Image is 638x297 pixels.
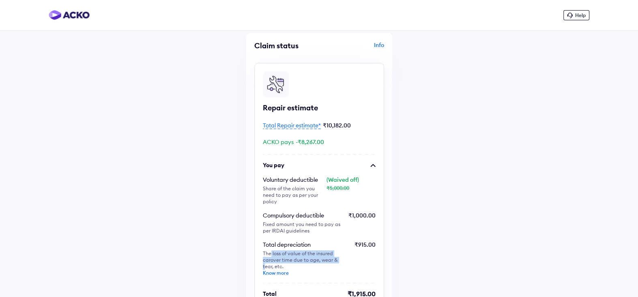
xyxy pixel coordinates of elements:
[254,41,317,50] div: Claim status
[327,176,359,183] span: (Waived off)
[354,241,376,276] div: ₹915.00
[323,122,351,129] span: ₹10,182.00
[321,41,384,56] div: Info
[263,138,294,146] span: ACKO pays
[327,185,349,191] span: ₹5,000.00
[575,12,586,18] span: Help
[263,241,342,249] div: Total depreciation
[263,122,321,129] span: Total Repair estimate*
[263,221,342,234] div: Fixed amount you need to pay as per IRDAI guidelines
[263,185,327,205] div: Share of the claim you need to pay as per your policy
[263,250,342,276] div: The loss of value of the insured car over time due to age, wear & tear, etc.
[263,176,327,184] div: Voluntary deductible
[263,103,376,113] div: Repair estimate
[263,270,289,276] a: Know more
[49,10,90,20] img: horizontal-gradient.png
[263,211,342,220] div: Compulsory deductible
[348,211,376,234] div: ₹1,000.00
[296,138,324,146] span: -₹8,267.00
[263,161,284,169] div: You pay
